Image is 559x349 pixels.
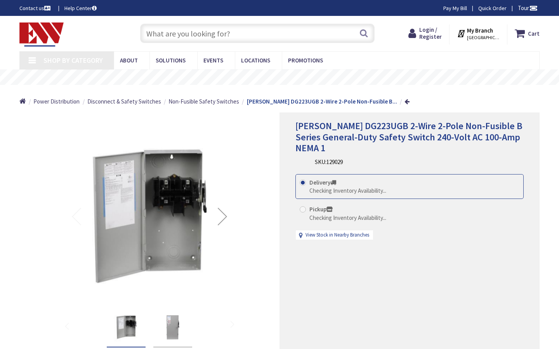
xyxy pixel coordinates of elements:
[467,27,493,34] strong: My Branch
[241,57,270,64] span: Locations
[326,158,343,166] span: 129029
[315,158,343,166] div: SKU:
[309,187,386,195] div: Checking Inventory Availability...
[168,97,239,105] a: Non-Fusible Safety Switches
[19,4,52,12] a: Contact us
[107,308,146,347] div: Eaton DG223UGB 2-Wire 2-Pole Non-Fusible B Series General-Duty Safety Switch 240-Volt AC 100-Amp ...
[33,98,80,105] span: Power Distribution
[309,179,336,186] strong: Delivery
[19,22,64,47] img: Electrical Wholesalers, Inc.
[64,4,97,12] a: Help Center
[43,56,103,65] span: Shop By Category
[33,97,80,105] a: Power Distribution
[467,35,500,41] span: [GEOGRAPHIC_DATA], [GEOGRAPHIC_DATA]
[295,120,523,154] span: [PERSON_NAME] DG223UGB 2-Wire 2-Pole Non-Fusible B Series General-Duty Safety Switch 240-Volt AC ...
[408,26,442,40] a: Login / Register
[120,57,138,64] span: About
[306,232,369,239] a: View Stock in Nearby Branches
[203,57,223,64] span: Events
[247,98,397,105] strong: [PERSON_NAME] DG223UGB 2-Wire 2-Pole Non-Fusible B...
[478,4,507,12] a: Quick Order
[207,128,238,305] div: Next
[419,26,442,40] span: Login / Register
[153,308,192,347] div: Eaton DG223UGB 2-Wire 2-Pole Non-Fusible B Series General-Duty Safety Switch 240-Volt AC 100-Amp ...
[309,214,386,222] div: Checking Inventory Availability...
[87,98,161,105] span: Disconnect & Safety Switches
[156,57,186,64] span: Solutions
[111,312,142,343] img: Eaton DG223UGB 2-Wire 2-Pole Non-Fusible B Series General-Duty Safety Switch 240-Volt AC 100-Amp ...
[515,26,540,40] a: Cart
[288,57,323,64] span: Promotions
[157,312,188,343] img: Eaton DG223UGB 2-Wire 2-Pole Non-Fusible B Series General-Duty Safety Switch 240-Volt AC 100-Amp ...
[309,206,333,213] strong: Pickup
[528,26,540,40] strong: Cart
[87,97,161,105] a: Disconnect & Safety Switches
[518,4,538,12] span: Tour
[443,4,467,12] a: Pay My Bill
[140,24,375,43] input: What are you looking for?
[457,26,500,40] div: My Branch [GEOGRAPHIC_DATA], [GEOGRAPHIC_DATA]
[168,98,239,105] span: Non-Fusible Safety Switches
[61,128,238,305] img: Eaton DG223UGB 2-Wire 2-Pole Non-Fusible B Series General-Duty Safety Switch 240-Volt AC 100-Amp ...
